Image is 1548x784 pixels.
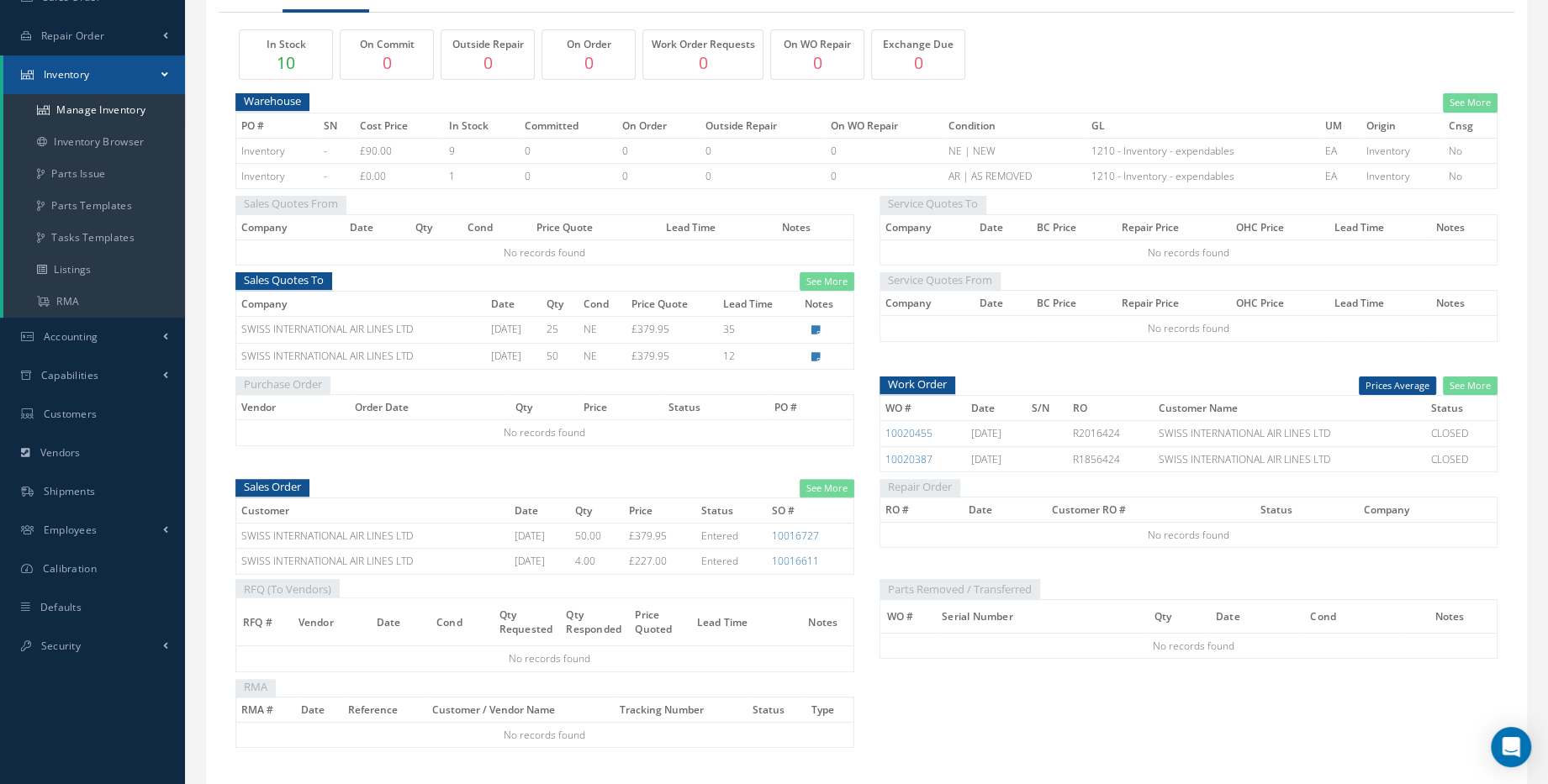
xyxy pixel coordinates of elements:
[44,67,90,82] span: Inventory
[3,190,185,222] a: Parts Templates
[427,697,615,723] th: Customer / Vendor Name
[44,407,98,421] span: Customers
[244,39,328,50] h5: In Stock
[876,50,960,75] p: 0
[446,50,530,75] p: 0
[486,343,542,369] td: [DATE]
[880,193,986,214] span: Service Quotes To
[236,498,510,524] th: Customer
[241,144,285,158] span: Inventory
[235,270,332,291] span: Sales Quotes To
[1154,396,1426,421] th: Customer Name
[663,395,769,420] th: Status
[626,317,717,343] td: £379.95
[1032,214,1116,239] th: BC Price
[1310,608,1336,624] span: Cond
[777,214,853,239] th: Notes
[767,498,853,524] th: SO #
[700,163,825,188] td: 0
[880,291,975,316] th: Company
[1426,396,1498,421] th: Status
[243,613,272,629] span: RFQ #
[1154,421,1426,446] td: SWISS INTERNATIONAL AIR LINES LTD
[1154,608,1171,624] span: Qty
[579,317,627,343] td: NE
[1430,214,1497,239] th: Notes
[1216,608,1240,624] span: Date
[3,126,185,158] a: Inventory Browser
[462,214,531,239] th: Cond
[1116,291,1230,316] th: Repair Price
[806,697,853,723] th: Type
[566,606,621,636] span: Qty Responded
[826,138,944,163] td: 0
[1320,138,1361,163] td: EA
[235,579,340,600] span: RFQ (To Vendors)
[826,113,944,138] th: On WO Repair
[769,395,853,420] th: PO #
[531,214,661,239] th: Price Quote
[486,292,542,317] th: Date
[3,158,185,190] a: Parts Issue
[966,421,1027,446] td: [DATE]
[943,113,1086,138] th: Condition
[718,292,800,317] th: Lead Time
[975,214,1032,239] th: Date
[1434,608,1464,624] span: Notes
[635,606,672,636] span: Price Quoted
[1154,446,1426,471] td: SWISS INTERNATIONAL AIR LINES LTD
[1361,138,1444,163] td: Inventory
[748,697,806,723] th: Status
[1255,497,1359,523] th: Status
[345,39,429,50] h5: On Commit
[718,343,800,369] td: 12
[236,395,350,420] th: Vendor
[943,163,1086,188] td: AR | AS REMOVED
[1443,376,1498,396] a: See More
[510,549,570,574] td: [DATE]
[1444,113,1498,138] th: Cnsg
[41,29,105,43] span: Repair Order
[520,138,617,163] td: 0
[626,292,717,317] th: Price Quote
[1086,163,1320,188] td: 1210 - Inventory - expendables
[617,163,700,188] td: 0
[241,169,285,183] span: Inventory
[236,524,510,549] td: SWISS INTERNATIONAL AIR LINES LTD
[319,163,355,188] td: -
[964,497,1047,523] th: Date
[1068,421,1154,446] td: R2016424
[700,138,825,163] td: 0
[1359,376,1436,396] button: Prices Average
[236,723,854,748] td: No records found
[410,214,462,239] th: Qty
[236,113,320,138] th: PO #
[443,138,519,163] td: 9
[647,50,758,75] p: 0
[880,579,1040,600] span: Parts Removed / Transferred
[510,524,570,549] td: [DATE]
[624,549,696,574] td: £227.00
[617,113,700,138] th: On Order
[1068,446,1154,471] td: R1856424
[3,254,185,286] a: Listings
[542,343,579,369] td: 50
[542,317,579,343] td: 25
[885,426,932,440] a: 10020455
[520,113,617,138] th: Committed
[236,214,346,239] th: Company
[299,613,334,629] span: Vendor
[235,374,330,395] span: Purchase Order
[40,445,81,460] span: Vendors
[1086,138,1320,163] td: 1210 - Inventory - expendables
[1068,396,1154,421] th: RO
[700,113,825,138] th: Outside Repair
[1443,93,1498,113] a: See More
[1444,163,1498,188] td: No
[624,498,696,524] th: Price
[800,272,854,292] a: See More
[696,549,767,574] td: Entered
[1047,497,1255,523] th: Customer RO #
[345,50,429,75] p: 0
[624,524,696,549] td: £379.95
